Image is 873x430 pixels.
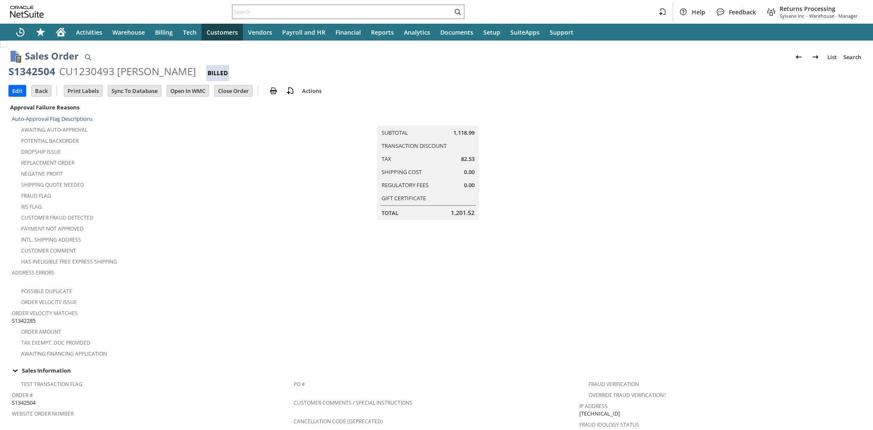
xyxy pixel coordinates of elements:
span: Tech [183,28,196,36]
h1: Sales Order [25,49,79,63]
input: Close Order [215,85,252,96]
a: Tax [382,155,391,163]
a: Setup [478,24,505,41]
a: Warehouse [107,24,150,41]
span: Support [550,28,573,36]
a: Address Errors [12,269,55,276]
a: Tax Exempt. Doc Provided [21,339,90,346]
span: 82.53 [461,155,475,163]
span: S1342285 [12,317,35,325]
a: Order Amount [21,328,61,335]
svg: Recent Records [15,27,25,37]
a: Customer Comments / Special Instructions [294,399,412,406]
a: Recent Records [10,24,30,41]
div: Sales Information [8,365,861,376]
span: Documents [440,28,473,36]
td: Sales Information [8,365,865,376]
img: print.svg [268,86,278,96]
a: IP Address [579,403,608,410]
span: S1342504 [12,399,35,407]
div: Approval Failure Reasons [8,102,290,113]
span: - [806,13,808,19]
span: Warehouse - Manager [809,13,858,19]
a: Customers [202,24,243,41]
a: Shipping Cost [382,168,422,176]
input: Open In WMC [167,85,209,96]
a: Order Velocity Issue [21,299,77,306]
span: Returns Processing [780,5,858,13]
svg: Home [56,27,66,37]
div: Billed [206,65,229,81]
span: 1,118.99 [453,129,475,137]
a: Support [545,24,578,41]
a: Vendors [243,24,277,41]
a: Actions [299,87,325,95]
a: Auto-Approval Flag Descriptions [12,115,93,122]
svg: logo [10,6,44,18]
input: Sync To Database [108,85,161,96]
img: add-record.svg [285,86,295,96]
input: Back [32,85,51,96]
a: Website Order Number [12,410,74,417]
span: Warehouse [112,28,145,36]
a: Search [840,50,865,64]
a: Documents [435,24,478,41]
div: Shortcuts [30,24,51,41]
span: 0.00 [464,168,475,176]
a: Activities [71,24,107,41]
a: Cancellation Code (deprecated) [294,418,383,425]
img: Quick Find [83,52,93,62]
a: Awaiting Financing Application [21,350,107,357]
a: Home [51,24,71,41]
span: Customers [207,28,238,36]
a: Customer Fraud Detected [21,214,93,221]
span: Vendors [248,28,272,36]
svg: Shortcuts [35,27,46,37]
a: Shipping Quote Needed [21,181,84,188]
a: Fraud Idology Status [579,421,639,428]
a: Billing [150,24,178,41]
a: Dropship Issue [21,148,61,155]
span: Setup [483,28,500,36]
a: Awaiting Auto-Approval [21,126,87,133]
a: Possible Duplicate [21,288,72,295]
span: Billing [155,28,173,36]
a: Has Ineligible Free Express Shipping [21,258,117,265]
a: List [824,50,840,64]
span: Feedback [729,8,756,16]
span: Sylvane Inc [780,13,804,19]
a: Reports [366,24,399,41]
a: RIS flag [21,203,42,210]
img: Next [810,52,821,62]
a: Intl. Shipping Address [21,236,81,243]
a: Gift Certificate [382,194,426,202]
span: Payroll and HR [282,28,325,36]
a: Payment not approved [21,225,84,232]
img: Previous [794,52,804,62]
a: Negative Profit [21,170,63,177]
a: Total [382,209,398,217]
div: S1342504 [8,65,55,78]
a: Potential Backorder [21,137,79,144]
a: SuiteApps [505,24,545,41]
a: PO # [294,381,305,388]
div: CU1230493 [PERSON_NAME] [59,65,196,78]
a: Fraud Verification [589,381,639,388]
a: Replacement Order [21,159,74,166]
span: 1,201.52 [451,209,475,217]
input: Search [232,7,453,17]
a: Order Velocity Matches [12,310,78,317]
a: Test Transaction Flag [21,381,82,388]
a: Fraud Flag [21,192,51,199]
span: Reports [371,28,394,36]
a: Subtotal [382,129,408,136]
span: [TECHNICAL_ID] [579,410,620,418]
a: Override Fraud Verification? [589,392,666,399]
span: Help [692,8,705,16]
a: Regulatory Fees [382,181,428,189]
a: Payroll and HR [277,24,330,41]
a: Financial [330,24,366,41]
a: Customer Comment [21,247,76,254]
a: Tech [178,24,202,41]
a: Order # [12,392,33,399]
